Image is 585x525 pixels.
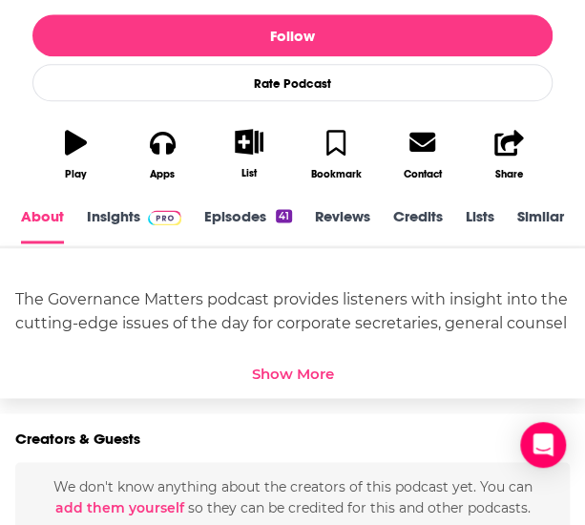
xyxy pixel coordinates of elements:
[150,168,175,180] div: Apps
[53,477,533,515] span: We don't know anything about the creators of this podcast yet . You can so they can be credited f...
[148,210,181,225] img: Podchaser Pro
[32,64,553,101] div: Rate Podcast
[32,116,119,192] button: Play
[404,167,442,180] div: Contact
[466,207,494,243] a: Lists
[310,168,361,180] div: Bookmark
[315,207,370,243] a: Reviews
[21,207,64,243] a: About
[276,209,292,222] div: 41
[466,116,553,192] button: Share
[65,168,87,180] div: Play
[495,168,524,180] div: Share
[292,116,379,192] button: Bookmark
[55,499,184,514] button: add them yourself
[32,14,553,56] button: Follow
[393,207,443,243] a: Credits
[520,422,566,468] div: Open Intercom Messenger
[206,116,293,191] button: List
[15,429,140,447] h2: Creators & Guests
[119,116,206,192] button: Apps
[87,207,181,243] a: InsightsPodchaser Pro
[379,116,466,192] a: Contact
[241,167,257,179] div: List
[204,207,292,243] a: Episodes41
[517,207,564,243] a: Similar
